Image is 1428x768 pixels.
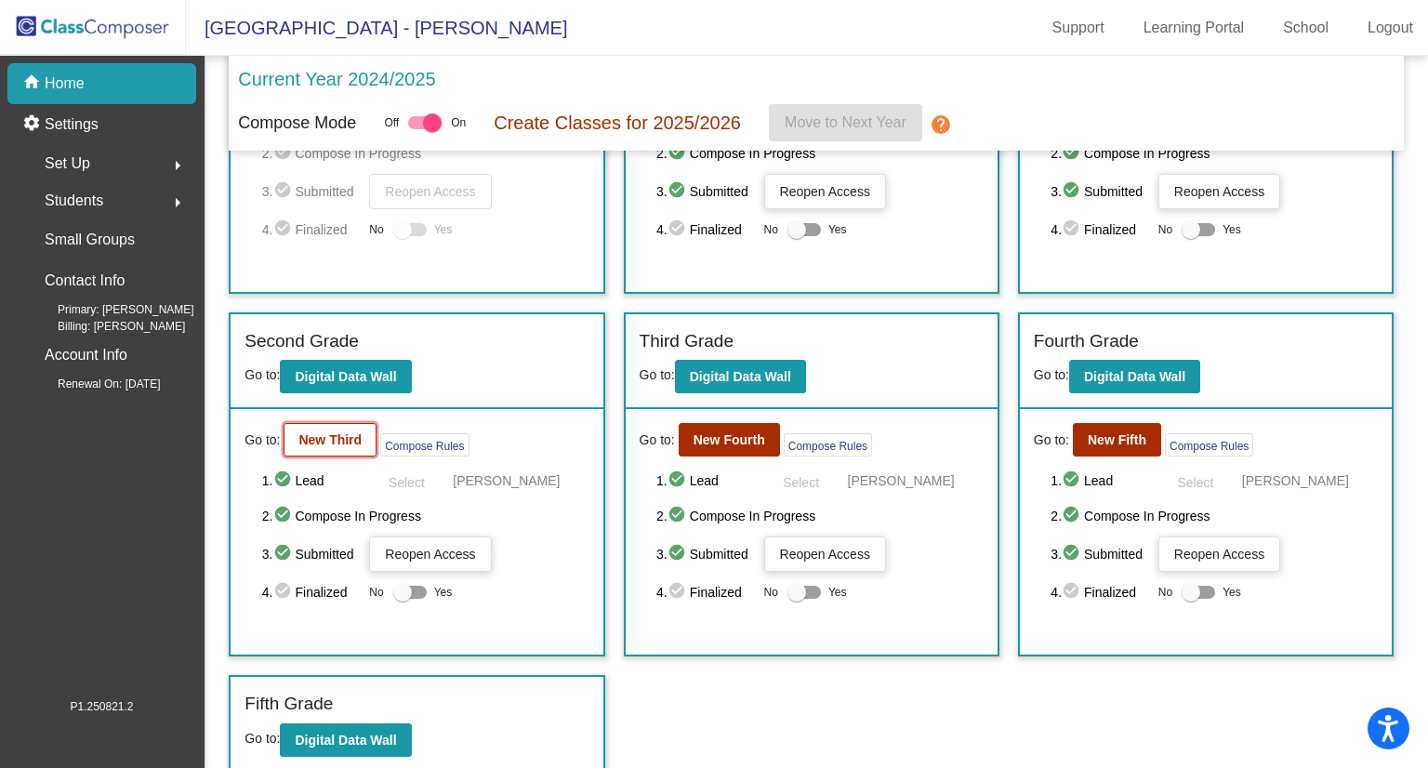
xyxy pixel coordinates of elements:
[273,180,296,203] mat-icon: check_circle
[1158,584,1172,601] span: No
[656,505,984,527] span: 2. Compose In Progress
[1158,174,1280,209] button: Reopen Access
[640,367,675,382] span: Go to:
[369,221,383,238] span: No
[668,581,690,603] mat-icon: check_circle
[1062,470,1084,492] mat-icon: check_circle
[1034,430,1069,450] span: Go to:
[1062,142,1084,165] mat-icon: check_circle
[166,154,189,177] mat-icon: arrow_right
[783,475,819,490] span: Select
[369,584,383,601] span: No
[186,13,567,43] span: [GEOGRAPHIC_DATA] - [PERSON_NAME]
[1084,369,1185,384] b: Digital Data Wall
[1051,543,1149,565] span: 3. Submitted
[1174,547,1264,562] span: Reopen Access
[273,218,296,241] mat-icon: check_circle
[45,227,135,253] p: Small Groups
[656,581,755,603] span: 4. Finalized
[385,184,475,199] span: Reopen Access
[45,113,99,136] p: Settings
[245,691,333,718] label: Fifth Grade
[656,180,755,203] span: 3. Submitted
[389,475,425,490] span: Select
[780,184,870,199] span: Reopen Access
[238,65,435,93] p: Current Year 2024/2025
[828,581,847,603] span: Yes
[668,505,690,527] mat-icon: check_circle
[262,543,361,565] span: 3. Submitted
[1051,218,1149,241] span: 4. Finalized
[451,114,466,131] span: On
[1223,581,1241,603] span: Yes
[273,543,296,565] mat-icon: check_circle
[262,505,589,527] span: 2. Compose In Progress
[273,142,296,165] mat-icon: check_circle
[262,470,361,492] span: 1. Lead
[668,180,690,203] mat-icon: check_circle
[1129,13,1260,43] a: Learning Portal
[848,471,955,490] span: [PERSON_NAME]
[295,733,396,748] b: Digital Data Wall
[780,547,870,562] span: Reopen Access
[784,433,872,457] button: Compose Rules
[1051,505,1378,527] span: 2. Compose In Progress
[494,109,741,137] p: Create Classes for 2025/2026
[245,367,280,382] span: Go to:
[1051,470,1149,492] span: 1. Lead
[1051,581,1149,603] span: 4. Finalized
[1062,505,1084,527] mat-icon: check_circle
[45,188,103,214] span: Students
[280,723,411,757] button: Digital Data Wall
[785,114,906,130] span: Move to Next Year
[668,543,690,565] mat-icon: check_circle
[45,151,90,177] span: Set Up
[298,432,362,447] b: New Third
[1158,221,1172,238] span: No
[295,369,396,384] b: Digital Data Wall
[679,423,780,457] button: New Fourth
[668,142,690,165] mat-icon: check_circle
[1158,466,1233,496] button: Select
[828,218,847,241] span: Yes
[369,174,491,209] button: Reopen Access
[656,470,755,492] span: 1. Lead
[262,180,361,203] span: 3. Submitted
[280,360,411,393] button: Digital Data Wall
[262,142,589,165] span: 2. Compose In Progress
[764,536,886,572] button: Reopen Access
[22,113,45,136] mat-icon: settings
[764,174,886,209] button: Reopen Access
[22,73,45,95] mat-icon: home
[694,432,765,447] b: New Fourth
[284,423,377,457] button: New Third
[1034,328,1139,355] label: Fourth Grade
[369,466,443,496] button: Select
[28,376,160,392] span: Renewal On: [DATE]
[675,360,806,393] button: Digital Data Wall
[273,470,296,492] mat-icon: check_circle
[1165,433,1253,457] button: Compose Rules
[1034,367,1069,382] span: Go to:
[764,221,778,238] span: No
[1073,423,1161,457] button: New Fifth
[1177,475,1213,490] span: Select
[45,342,127,368] p: Account Info
[1353,13,1428,43] a: Logout
[1062,581,1084,603] mat-icon: check_circle
[1069,360,1200,393] button: Digital Data Wall
[28,301,194,318] span: Primary: [PERSON_NAME]
[668,470,690,492] mat-icon: check_circle
[640,430,675,450] span: Go to:
[1242,471,1349,490] span: [PERSON_NAME]
[764,584,778,601] span: No
[1062,543,1084,565] mat-icon: check_circle
[245,430,280,450] span: Go to:
[45,268,125,294] p: Contact Info
[1051,142,1378,165] span: 2. Compose In Progress
[690,369,791,384] b: Digital Data Wall
[262,218,361,241] span: 4. Finalized
[273,505,296,527] mat-icon: check_circle
[262,581,361,603] span: 4. Finalized
[1062,218,1084,241] mat-icon: check_circle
